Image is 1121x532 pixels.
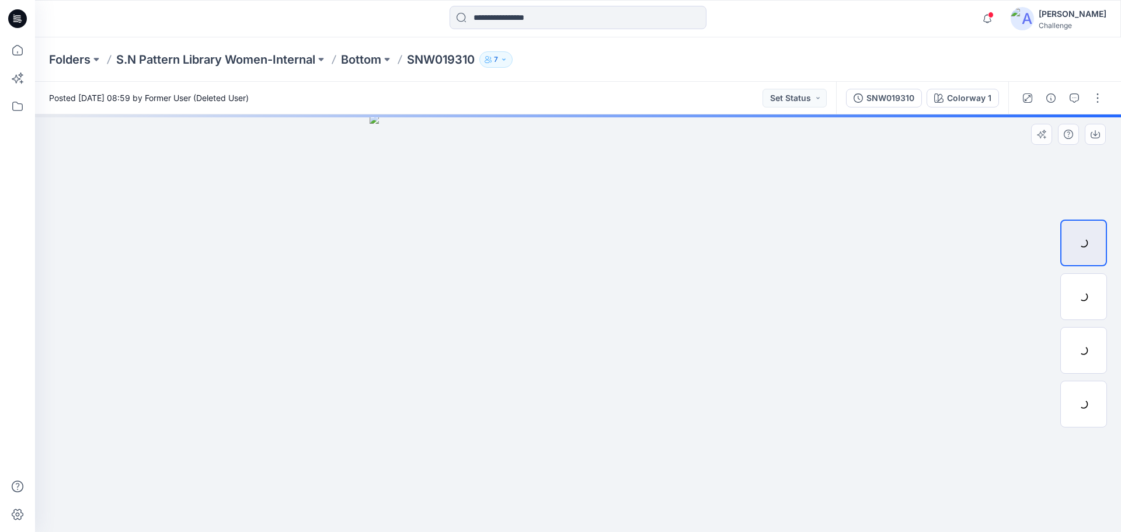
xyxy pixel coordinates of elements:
p: SNW019310 [407,51,475,68]
button: 7 [479,51,513,68]
div: SNW019310 [866,92,914,105]
a: Bottom [341,51,381,68]
p: 7 [494,53,498,66]
img: avatar [1011,7,1034,30]
button: Colorway 1 [927,89,999,107]
span: Posted [DATE] 08:59 by [49,92,249,104]
button: SNW019310 [846,89,922,107]
button: Details [1042,89,1060,107]
div: Colorway 1 [947,92,991,105]
a: S.N Pattern Library Women-Internal [116,51,315,68]
img: eyJhbGciOiJIUzI1NiIsImtpZCI6IjAiLCJzbHQiOiJzZXMiLCJ0eXAiOiJKV1QifQ.eyJkYXRhIjp7InR5cGUiOiJzdG9yYW... [370,114,787,532]
a: Folders [49,51,90,68]
a: Former User (Deleted User) [145,93,249,103]
div: Challenge [1039,21,1106,30]
div: [PERSON_NAME] [1039,7,1106,21]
